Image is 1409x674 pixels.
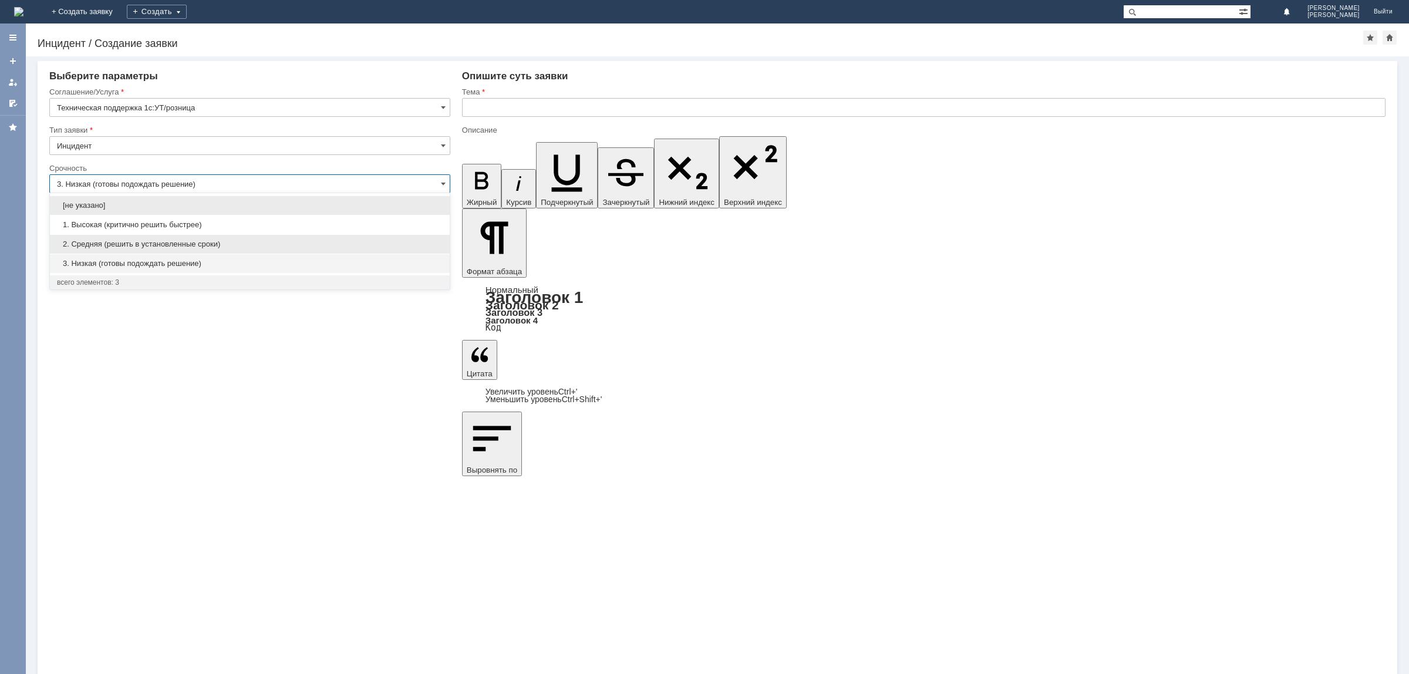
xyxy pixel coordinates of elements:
[562,395,602,404] span: Ctrl+Shift+'
[486,322,501,333] a: Код
[486,288,584,306] a: Заголовок 1
[541,198,593,207] span: Подчеркнутый
[462,88,1383,96] div: Тема
[467,198,497,207] span: Жирный
[724,198,782,207] span: Верхний индекс
[486,285,538,295] a: Нормальный
[57,240,443,249] span: 2. Средняя (решить в установленные сроки)
[1239,5,1250,16] span: Расширенный поиск
[654,139,719,208] button: Нижний индекс
[462,70,568,82] span: Опишите суть заявки
[49,126,448,134] div: Тип заявки
[462,286,1386,332] div: Формат абзаца
[602,198,649,207] span: Зачеркнутый
[501,169,536,208] button: Курсив
[1307,12,1360,19] span: [PERSON_NAME]
[4,94,22,113] a: Мои согласования
[4,73,22,92] a: Мои заявки
[49,164,448,172] div: Срочность
[536,142,598,208] button: Подчеркнутый
[462,340,497,380] button: Цитата
[462,412,522,476] button: Выровнять по
[659,198,714,207] span: Нижний индекс
[57,278,443,287] div: всего элементов: 3
[1383,31,1397,45] div: Сделать домашней страницей
[486,395,602,404] a: Decrease
[462,208,527,278] button: Формат абзаца
[127,5,187,19] div: Создать
[38,38,1363,49] div: Инцидент / Создание заявки
[486,298,559,312] a: Заголовок 2
[558,387,578,396] span: Ctrl+'
[719,136,787,208] button: Верхний индекс
[486,315,538,325] a: Заголовок 4
[49,88,448,96] div: Соглашение/Услуга
[1363,31,1377,45] div: Добавить в избранное
[467,369,493,378] span: Цитата
[486,387,578,396] a: Increase
[462,388,1386,403] div: Цитата
[57,220,443,230] span: 1. Высокая (критично решить быстрее)
[467,466,517,474] span: Выровнять по
[14,7,23,16] a: Перейти на домашнюю страницу
[486,307,542,318] a: Заголовок 3
[49,70,158,82] span: Выберите параметры
[4,52,22,70] a: Создать заявку
[57,201,443,210] span: [не указано]
[462,164,502,208] button: Жирный
[598,147,654,208] button: Зачеркнутый
[14,7,23,16] img: logo
[462,126,1383,134] div: Описание
[467,267,522,276] span: Формат абзаца
[506,198,531,207] span: Курсив
[57,259,443,268] span: 3. Низкая (готовы подождать решение)
[1307,5,1360,12] span: [PERSON_NAME]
